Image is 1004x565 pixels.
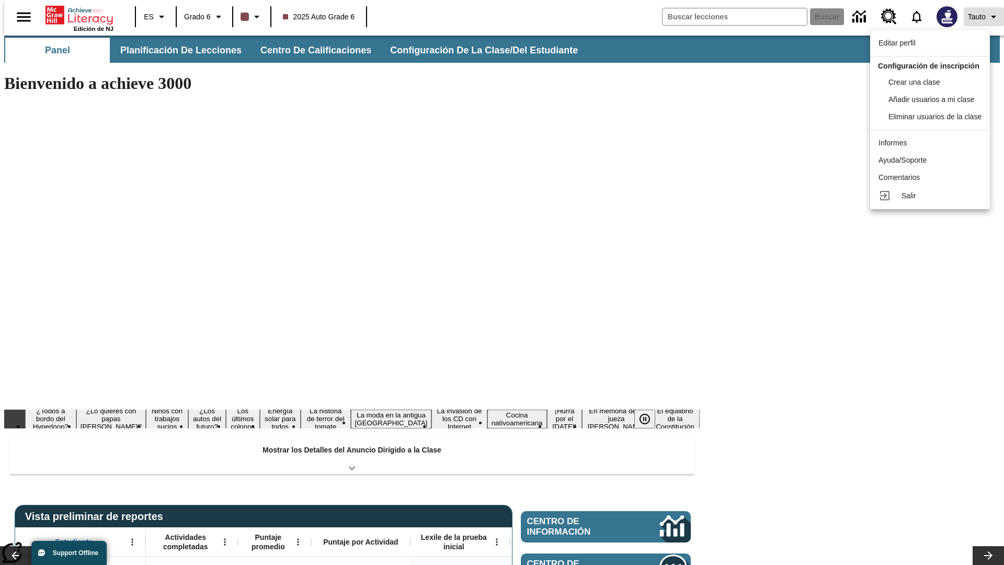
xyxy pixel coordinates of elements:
[888,112,982,121] span: Eliminar usuarios de la clase
[878,39,916,47] span: Editar perfil
[888,78,940,86] span: Crear una clase
[878,173,920,182] span: Comentarios
[878,62,979,70] span: Configuración de inscripción
[902,191,916,200] span: Salir
[888,95,974,104] span: Añadir usuarios a mi clase
[878,156,927,164] span: Ayuda/Soporte
[878,139,907,147] span: Informes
